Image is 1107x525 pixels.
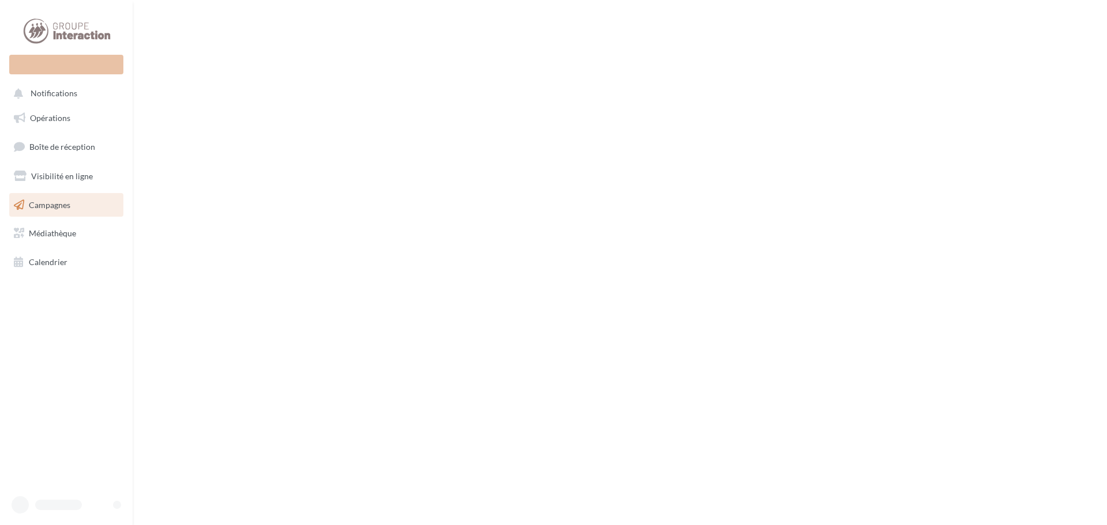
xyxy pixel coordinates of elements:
span: Boîte de réception [29,142,95,152]
span: Médiathèque [29,228,76,238]
span: Opérations [30,113,70,123]
a: Boîte de réception [7,134,126,159]
a: Opérations [7,106,126,130]
a: Calendrier [7,250,126,274]
span: Calendrier [29,257,67,267]
span: Visibilité en ligne [31,171,93,181]
a: Médiathèque [7,221,126,245]
span: Campagnes [29,199,70,209]
span: Notifications [31,89,77,99]
a: Campagnes [7,193,126,217]
a: Visibilité en ligne [7,164,126,188]
div: Nouvelle campagne [9,55,123,74]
